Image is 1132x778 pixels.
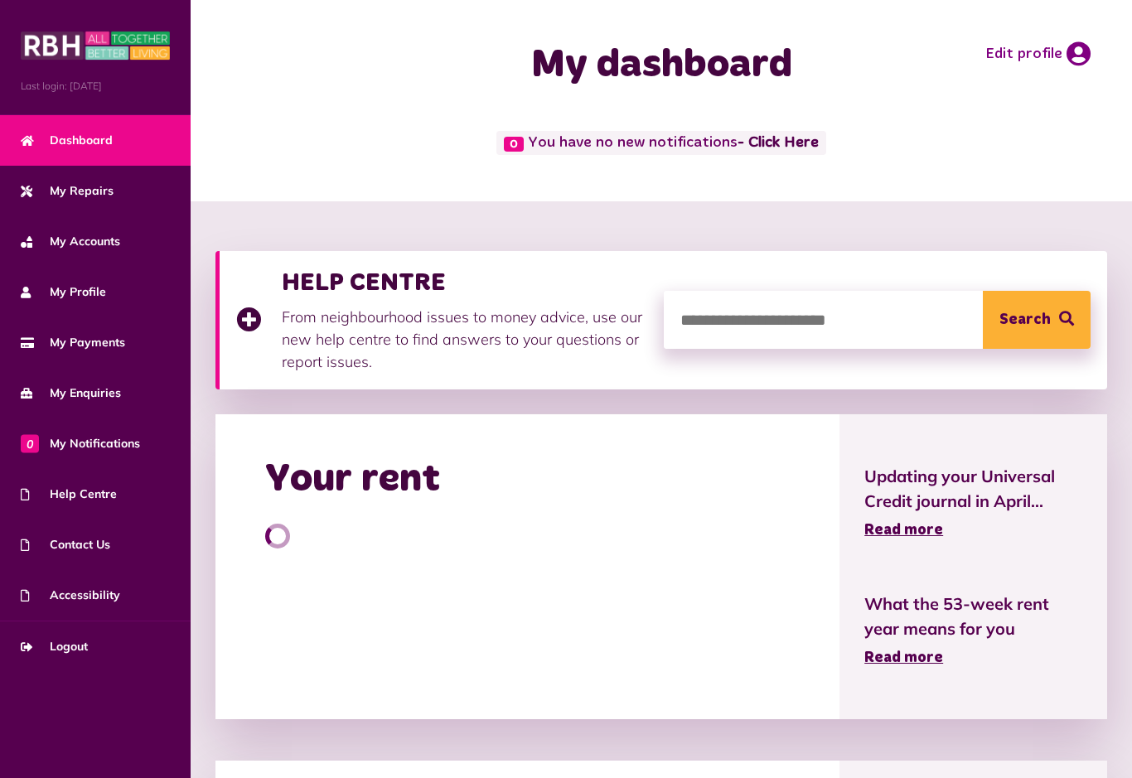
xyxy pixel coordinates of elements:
h2: Your rent [265,456,440,504]
span: My Notifications [21,435,140,452]
span: 0 [21,434,39,452]
span: My Repairs [21,182,114,200]
span: Contact Us [21,536,110,553]
span: My Enquiries [21,384,121,402]
h1: My dashboard [443,41,880,89]
h3: HELP CENTRE [282,268,647,297]
span: My Payments [21,334,125,351]
a: Edit profile [985,41,1091,66]
span: My Accounts [21,233,120,250]
img: MyRBH [21,29,170,62]
span: Last login: [DATE] [21,79,170,94]
span: Help Centre [21,486,117,503]
span: Updating your Universal Credit journal in April... [864,464,1082,514]
p: From neighbourhood issues to money advice, use our new help centre to find answers to your questi... [282,306,647,373]
span: 0 [504,137,524,152]
span: My Profile [21,283,106,301]
a: Updating your Universal Credit journal in April... Read more [864,464,1082,542]
span: Logout [21,638,88,655]
button: Search [983,291,1091,349]
span: Search [999,291,1051,349]
span: What the 53-week rent year means for you [864,592,1082,641]
span: Dashboard [21,132,113,149]
span: Read more [864,523,943,538]
span: You have no new notifications [496,131,825,155]
a: - Click Here [738,136,819,151]
span: Read more [864,650,943,665]
a: What the 53-week rent year means for you Read more [864,592,1082,669]
span: Accessibility [21,587,120,604]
